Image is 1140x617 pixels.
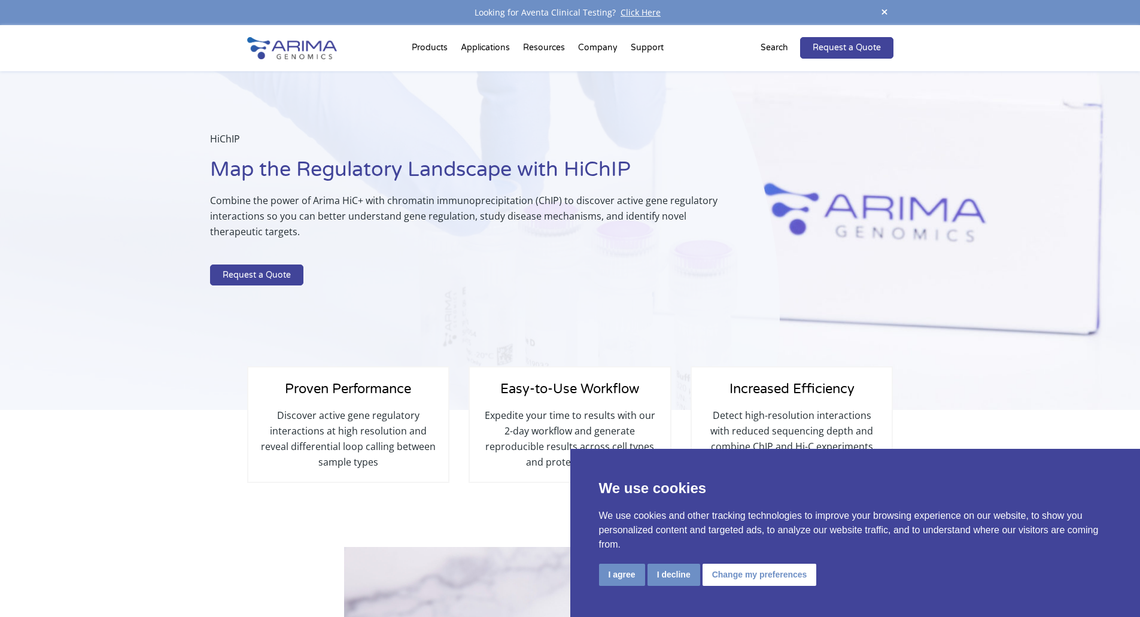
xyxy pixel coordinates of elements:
button: Change my preferences [703,564,817,586]
h1: Map the Regulatory Landscape with HiChIP [210,156,720,193]
p: HiChIP [210,131,720,156]
a: Click Here [616,7,665,18]
span: Easy-to-Use Workflow [500,381,639,397]
p: Combine the power of Arima HiC+ with chromatin immunoprecipitation (ChIP) to discover active gene... [210,193,720,249]
p: We use cookies [599,478,1112,499]
button: I agree [599,564,645,586]
p: Search [761,40,788,56]
p: Detect high-resolution interactions with reduced sequencing depth and combine ChIP and Hi-C exper... [704,408,880,470]
a: Request a Quote [800,37,893,59]
span: Increased Efficiency [729,381,855,397]
p: Discover active gene regulatory interactions at high resolution and reveal differential loop call... [260,408,436,470]
button: I decline [647,564,700,586]
a: Request a Quote [210,265,303,286]
span: Proven Performance [285,381,411,397]
p: We use cookies and other tracking technologies to improve your browsing experience on our website... [599,509,1112,552]
p: Expedite your time to results with our 2-day workflow and generate reproducible results across ce... [482,408,658,470]
img: Arima-Genomics-logo [247,37,337,59]
div: Looking for Aventa Clinical Testing? [247,5,893,20]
